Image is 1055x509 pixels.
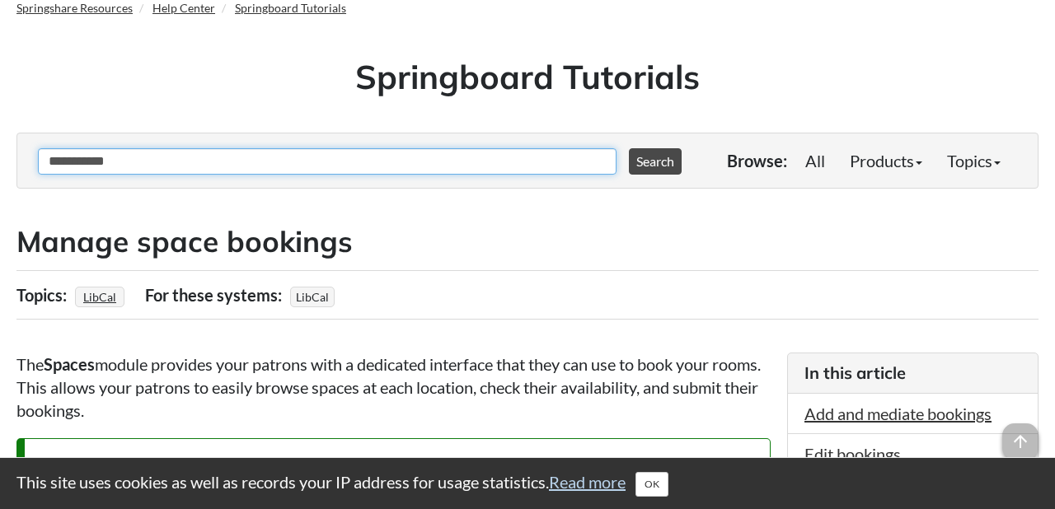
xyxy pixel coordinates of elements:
[16,353,771,422] p: The module provides your patrons with a dedicated interface that they can use to book your rooms....
[727,149,787,172] p: Browse:
[290,287,335,307] span: LibCal
[804,404,992,423] a: Add and mediate bookings
[1002,425,1039,445] a: arrow_upward
[793,144,837,177] a: All
[635,472,668,497] button: Close
[81,285,119,309] a: LibCal
[16,222,1039,262] h2: Manage space bookings
[804,444,901,464] a: Edit bookings
[1002,423,1039,460] span: arrow_upward
[16,1,133,15] a: Springshare Resources
[16,279,71,311] div: Topics:
[629,148,682,175] button: Search
[44,354,95,374] strong: Spaces
[804,362,1021,385] h3: In this article
[935,144,1013,177] a: Topics
[145,279,286,311] div: For these systems:
[41,455,753,502] div: For an in-depth, self-guided look at this topic, see our course.
[29,54,1026,100] h1: Springboard Tutorials
[235,1,346,15] a: Springboard Tutorials
[41,455,61,475] span: school
[837,144,935,177] a: Products
[549,472,626,492] a: Read more
[152,1,215,15] a: Help Center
